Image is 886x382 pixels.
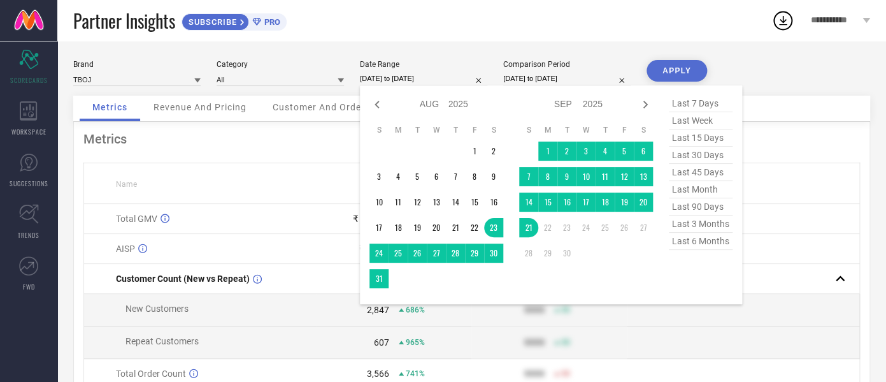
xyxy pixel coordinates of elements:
[538,244,557,263] td: Mon Sep 29 2025
[116,369,186,379] span: Total Order Count
[576,125,596,135] th: Wednesday
[465,167,484,186] td: Fri Aug 08 2025
[360,60,487,69] div: Date Range
[427,244,446,263] td: Wed Aug 27 2025
[484,193,503,212] td: Sat Aug 16 2025
[408,167,427,186] td: Tue Aug 05 2025
[669,112,732,129] span: last week
[427,125,446,135] th: Wednesday
[519,125,538,135] th: Sunday
[367,369,389,379] div: 3,566
[576,167,596,186] td: Wed Sep 10 2025
[634,167,653,186] td: Sat Sep 13 2025
[634,125,653,135] th: Saturday
[446,167,465,186] td: Thu Aug 07 2025
[116,180,137,189] span: Name
[465,125,484,135] th: Friday
[596,125,615,135] th: Thursday
[634,193,653,212] td: Sat Sep 20 2025
[125,336,199,346] span: Repeat Customers
[389,193,408,212] td: Mon Aug 11 2025
[538,218,557,237] td: Mon Sep 22 2025
[465,218,484,237] td: Fri Aug 22 2025
[669,198,732,216] span: last 90 days
[557,142,576,161] td: Tue Sep 02 2025
[369,97,385,112] div: Previous month
[389,125,408,135] th: Monday
[427,167,446,186] td: Wed Aug 06 2025
[406,305,425,314] span: 686%
[446,125,465,135] th: Thursday
[10,75,48,85] span: SCORECARDS
[446,244,465,263] td: Thu Aug 28 2025
[427,193,446,212] td: Wed Aug 13 2025
[154,102,247,112] span: Revenue And Pricing
[576,142,596,161] td: Wed Sep 03 2025
[538,193,557,212] td: Mon Sep 15 2025
[369,244,389,263] td: Sun Aug 24 2025
[484,244,503,263] td: Sat Aug 30 2025
[408,244,427,263] td: Tue Aug 26 2025
[408,193,427,212] td: Tue Aug 12 2025
[669,129,732,147] span: last 15 days
[406,369,425,378] span: 741%
[10,179,48,188] span: SUGGESTIONS
[465,193,484,212] td: Fri Aug 15 2025
[615,142,634,161] td: Fri Sep 05 2025
[484,218,503,237] td: Sat Aug 23 2025
[669,216,732,233] span: last 3 months
[561,369,570,378] span: 50
[406,338,425,347] span: 965%
[596,142,615,161] td: Thu Sep 04 2025
[596,167,615,186] td: Thu Sep 11 2025
[524,305,545,315] div: 9999
[408,125,427,135] th: Tuesday
[465,142,484,161] td: Fri Aug 01 2025
[116,274,250,284] span: Customer Count (New vs Repeat)
[217,60,344,69] div: Category
[538,167,557,186] td: Mon Sep 08 2025
[273,102,370,112] span: Customer And Orders
[116,244,135,254] span: AISP
[557,193,576,212] td: Tue Sep 16 2025
[519,244,538,263] td: Sun Sep 28 2025
[369,193,389,212] td: Sun Aug 10 2025
[427,218,446,237] td: Wed Aug 20 2025
[524,337,545,348] div: 9999
[389,244,408,263] td: Mon Aug 25 2025
[615,193,634,212] td: Fri Sep 19 2025
[557,218,576,237] td: Tue Sep 23 2025
[557,167,576,186] td: Tue Sep 09 2025
[83,131,860,147] div: Metrics
[669,233,732,250] span: last 6 months
[367,305,389,315] div: 2,847
[669,147,732,164] span: last 30 days
[615,218,634,237] td: Fri Sep 26 2025
[116,214,157,224] span: Total GMV
[634,142,653,161] td: Sat Sep 06 2025
[446,193,465,212] td: Thu Aug 14 2025
[369,269,389,288] td: Sun Aug 31 2025
[638,97,653,112] div: Next month
[92,102,127,112] span: Metrics
[408,218,427,237] td: Tue Aug 19 2025
[576,193,596,212] td: Wed Sep 17 2025
[369,218,389,237] td: Sun Aug 17 2025
[503,60,631,69] div: Comparison Period
[669,164,732,181] span: last 45 days
[484,142,503,161] td: Sat Aug 02 2025
[596,193,615,212] td: Thu Sep 18 2025
[261,17,280,27] span: PRO
[524,369,545,379] div: 9999
[538,125,557,135] th: Monday
[519,218,538,237] td: Sun Sep 21 2025
[669,181,732,198] span: last month
[446,218,465,237] td: Thu Aug 21 2025
[557,125,576,135] th: Tuesday
[519,167,538,186] td: Sun Sep 07 2025
[369,167,389,186] td: Sun Aug 03 2025
[557,244,576,263] td: Tue Sep 30 2025
[182,17,240,27] span: SUBSCRIBE
[182,10,287,31] a: SUBSCRIBEPRO
[484,125,503,135] th: Saturday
